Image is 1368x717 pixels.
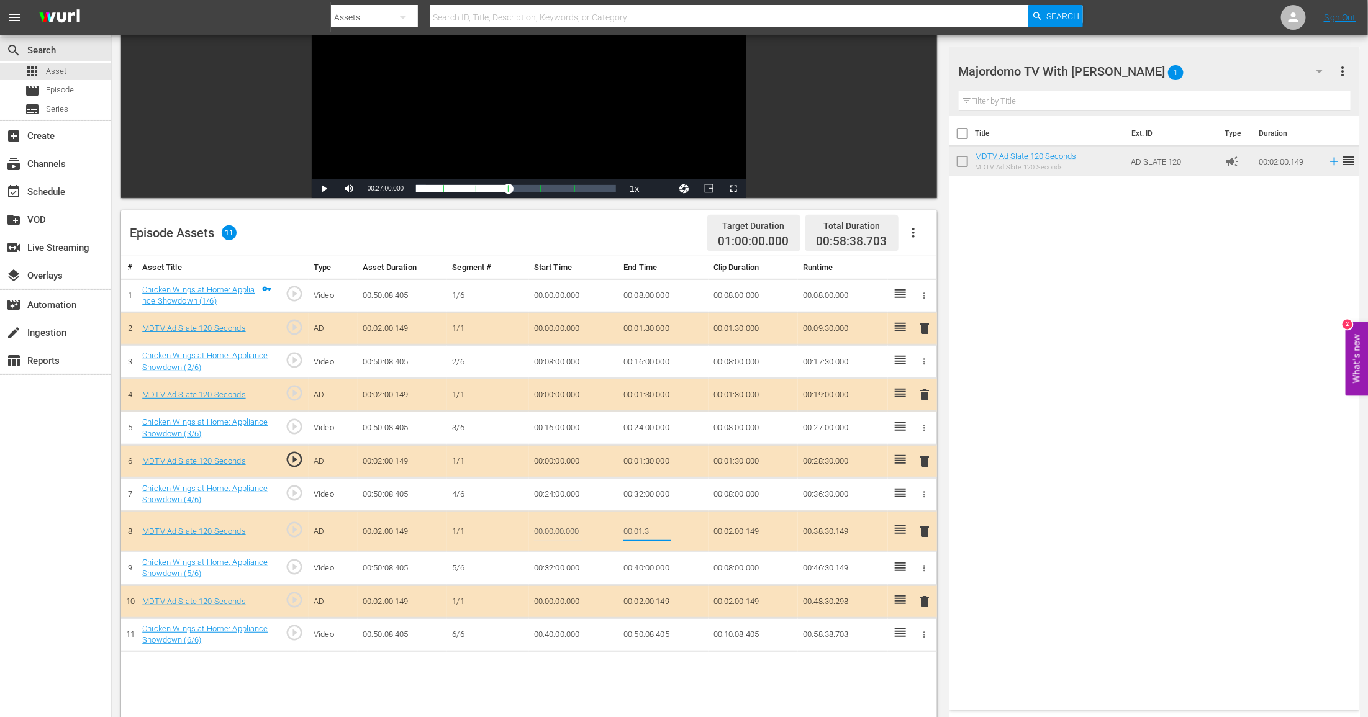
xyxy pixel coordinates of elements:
[529,256,618,279] th: Start Time
[142,484,268,505] a: Chicken Wings at Home: Appliance Showdown (4/6)
[309,379,358,412] td: AD
[358,412,447,445] td: 00:50:08.405
[529,379,618,412] td: 00:00:00.000
[358,312,447,345] td: 00:02:00.149
[121,345,137,379] td: 3
[1254,147,1323,176] td: 00:02:00.149
[1252,116,1326,151] th: Duration
[6,268,21,283] span: Overlays
[798,477,887,511] td: 00:36:30.000
[529,477,618,511] td: 00:24:00.000
[618,312,708,345] td: 00:01:30.000
[672,179,697,198] button: Jump To Time
[309,412,358,445] td: Video
[917,522,932,540] button: delete
[285,284,304,303] span: play_circle_outline
[285,557,304,576] span: play_circle_outline
[817,234,887,248] span: 00:58:38.703
[447,379,528,412] td: 1/1
[312,179,337,198] button: Play
[722,179,746,198] button: Fullscreen
[121,312,137,345] td: 2
[46,84,74,96] span: Episode
[709,345,798,379] td: 00:08:00.000
[976,116,1125,151] th: Title
[121,618,137,651] td: 11
[959,54,1335,89] div: Majordomo TV With [PERSON_NAME]
[709,256,798,279] th: Clip Duration
[447,585,528,618] td: 1/1
[142,557,268,579] a: Chicken Wings at Home: Appliance Showdown (5/6)
[142,597,245,606] a: MDTV Ad Slate 120 Seconds
[285,590,304,609] span: play_circle_outline
[137,256,276,279] th: Asset Title
[222,225,237,240] span: 11
[309,511,358,551] td: AD
[917,452,932,470] button: delete
[309,618,358,651] td: Video
[309,445,358,478] td: AD
[917,454,932,469] span: delete
[618,618,708,651] td: 00:50:08.405
[618,279,708,312] td: 00:08:00.000
[285,484,304,502] span: play_circle_outline
[25,83,40,98] span: movie
[709,551,798,585] td: 00:08:00.000
[447,618,528,651] td: 6/6
[1324,12,1356,22] a: Sign Out
[529,551,618,585] td: 00:32:00.000
[25,102,40,117] span: Series
[142,351,268,372] a: Chicken Wings at Home: Appliance Showdown (2/6)
[917,321,932,336] span: delete
[529,585,618,618] td: 00:00:00.000
[358,345,447,379] td: 00:50:08.405
[798,551,887,585] td: 00:46:30.149
[447,511,528,551] td: 1/1
[309,551,358,585] td: Video
[142,624,268,645] a: Chicken Wings at Home: Appliance Showdown (6/6)
[416,185,616,192] div: Progress Bar
[142,417,268,438] a: Chicken Wings at Home: Appliance Showdown (3/6)
[358,445,447,478] td: 00:02:00.149
[798,345,887,379] td: 00:17:30.000
[6,325,21,340] span: Ingestion
[121,279,137,312] td: 1
[1336,64,1351,79] span: more_vert
[709,279,798,312] td: 00:08:00.000
[1218,116,1252,151] th: Type
[337,179,361,198] button: Mute
[798,618,887,651] td: 00:58:38.703
[1028,5,1083,27] button: Search
[618,256,708,279] th: End Time
[447,412,528,445] td: 3/6
[447,312,528,345] td: 1/1
[46,103,68,115] span: Series
[358,618,447,651] td: 00:50:08.405
[447,551,528,585] td: 5/6
[285,318,304,336] span: play_circle_outline
[976,163,1077,171] div: MDTV Ad Slate 120 Seconds
[130,225,237,240] div: Episode Assets
[309,312,358,345] td: AD
[709,379,798,412] td: 00:01:30.000
[6,129,21,143] span: Create
[121,445,137,478] td: 6
[718,217,789,235] div: Target Duration
[622,179,647,198] button: Playback Rate
[529,445,618,478] td: 00:00:00.000
[1126,147,1220,176] td: AD SLATE 120
[709,445,798,478] td: 00:01:30.000
[6,297,21,312] span: Automation
[1346,322,1368,395] button: Open Feedback Widget
[309,345,358,379] td: Video
[618,412,708,445] td: 00:24:00.000
[1328,155,1341,168] svg: Add to Episode
[285,351,304,369] span: play_circle_outline
[1336,56,1351,86] button: more_vert
[618,585,708,618] td: 00:02:00.149
[309,279,358,312] td: Video
[309,477,358,511] td: Video
[285,450,304,469] span: play_circle_outline
[142,323,245,333] a: MDTV Ad Slate 120 Seconds
[529,279,618,312] td: 00:00:00.000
